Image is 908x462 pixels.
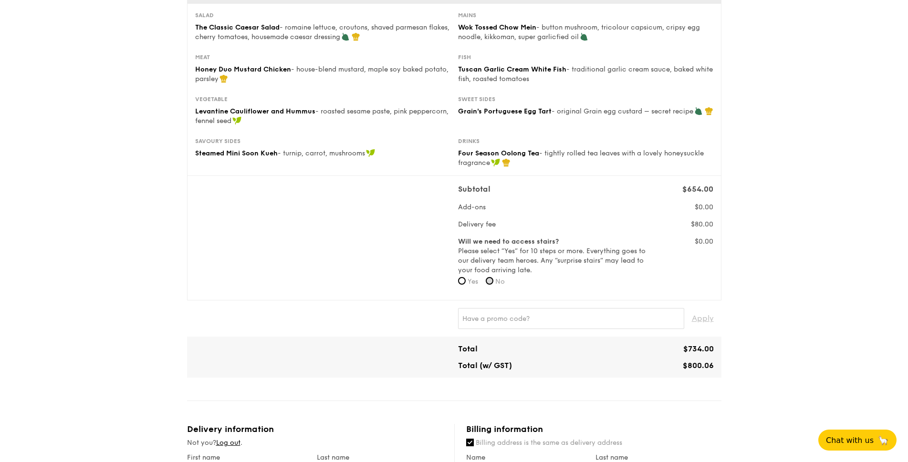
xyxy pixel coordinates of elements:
span: The Classic Caesar Salad [195,23,280,31]
img: icon-vegan.f8ff3823.svg [232,116,242,125]
img: icon-vegan.f8ff3823.svg [366,149,376,157]
span: $734.00 [683,344,714,353]
span: Add-ons [458,203,486,211]
span: Delivery fee [458,220,496,228]
span: Levantine Cauliflower and Hummus [195,107,315,115]
span: Honey Duo Mustard Chicken [195,65,291,73]
label: Name [466,453,592,462]
span: Tuscan Garlic Cream White Fish [458,65,566,73]
label: First name [187,453,313,462]
span: $654.00 [682,185,713,194]
input: Billing address is the same as delivery address [466,439,474,446]
img: icon-chef-hat.a58ddaea.svg [502,158,511,167]
span: Chat with us [826,436,874,445]
span: Apply [692,308,714,329]
span: - turnip, carrot, mushrooms [278,149,365,157]
img: icon-vegetarian.fe4039eb.svg [694,107,703,115]
span: Wok Tossed Chow Mein [458,23,536,31]
span: $0.00 [695,203,713,211]
button: Chat with us🦙 [818,430,897,451]
img: icon-chef-hat.a58ddaea.svg [705,107,713,115]
span: - house-blend mustard, maple soy baked potato, parsley [195,65,449,83]
span: - romaine lettuce, croutons, shaved parmesan flakes, cherry tomatoes, housemade caesar dressing [195,23,449,41]
div: Salad [195,11,450,19]
span: 🦙 [877,435,889,446]
span: Delivery information [187,424,274,434]
input: Yes [458,277,466,285]
img: icon-vegetarian.fe4039eb.svg [341,32,350,41]
span: Subtotal [458,185,491,194]
label: Please select “Yes” for 10 steps or more. Everything goes to our delivery team heroes. Any “surpr... [458,237,647,275]
div: Meat [195,53,450,61]
div: Not you? . [187,438,443,448]
span: Grain's Portuguese Egg Tart [458,107,552,115]
img: icon-vegan.f8ff3823.svg [491,158,501,167]
span: - button mushroom, tricolour capsicum, cripsy egg noodle, kikkoman, super garlicfied oil [458,23,700,41]
img: icon-vegetarian.fe4039eb.svg [580,32,588,41]
a: Log out [216,439,240,447]
span: Yes [468,277,478,286]
img: icon-chef-hat.a58ddaea.svg [219,74,228,83]
span: - traditional garlic cream sauce, baked white fish, roasted tomatoes [458,65,713,83]
input: No [486,277,493,285]
input: Have a promo code? [458,308,684,329]
div: Savoury sides [195,137,450,145]
div: Mains [458,11,713,19]
img: icon-chef-hat.a58ddaea.svg [352,32,360,41]
span: - roasted sesame paste, pink peppercorn, fennel seed [195,107,449,125]
div: Sweet sides [458,95,713,103]
span: Billing information [466,424,543,434]
span: Billing address is the same as delivery address [476,439,622,447]
div: Drinks [458,137,713,145]
span: $80.00 [691,220,713,228]
span: No [495,277,505,286]
span: Total [458,344,478,353]
span: - tightly rolled tea leaves with a lovely honeysuckle fragrance [458,149,704,167]
label: Last name [317,453,443,462]
span: $800.06 [683,361,714,370]
span: Total (w/ GST) [458,361,512,370]
div: Vegetable [195,95,450,103]
b: Will we need to access stairs? [458,237,559,246]
div: Fish [458,53,713,61]
span: - original Grain egg custard – secret recipe [552,107,693,115]
label: Last name [595,453,721,462]
span: $0.00 [695,237,713,246]
span: Four Season Oolong Tea [458,149,539,157]
span: Steamed Mini Soon Kueh [195,149,278,157]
